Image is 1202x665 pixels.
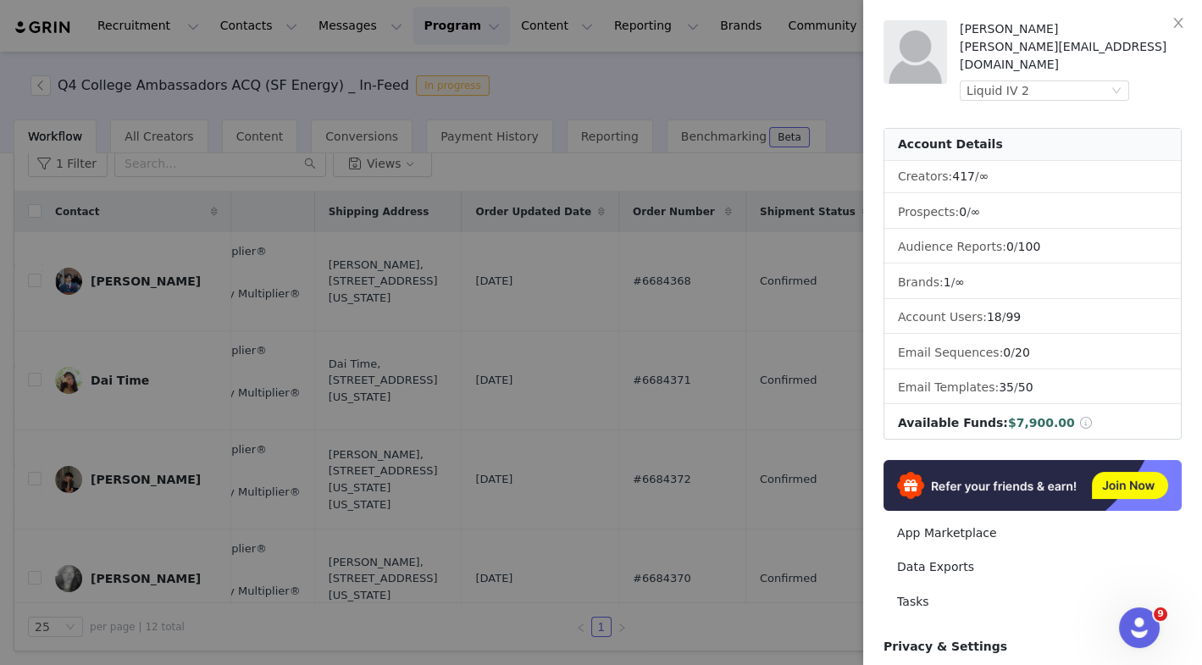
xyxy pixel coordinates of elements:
span: 0 [959,205,967,219]
span: ∞ [955,275,965,289]
span: / [987,310,1021,324]
span: / [959,205,980,219]
span: / [952,169,989,183]
img: placeholder-profile.jpg [883,20,947,84]
div: [PERSON_NAME][EMAIL_ADDRESS][DOMAIN_NAME] [960,38,1182,74]
i: icon: down [1111,86,1122,97]
a: Data Exports [883,551,1182,583]
li: Brands: [884,267,1181,299]
span: 0 [1006,240,1014,253]
span: 417 [952,169,975,183]
div: Liquid IV 2 [967,81,1029,100]
span: Privacy & Settings [883,640,1007,653]
i: icon: close [1172,16,1185,30]
span: 35 [999,380,1014,394]
span: 18 [987,310,1002,324]
a: App Marketplace [883,518,1182,549]
span: 0 [1003,346,1011,359]
div: Account Details [884,129,1181,161]
li: Creators: [884,161,1181,193]
span: / [1003,346,1029,359]
span: / [999,380,1033,394]
span: $7,900.00 [1008,416,1075,429]
li: Email Templates: [884,372,1181,404]
iframe: Intercom live chat [1119,607,1160,648]
span: 9 [1154,607,1167,621]
span: / [944,275,965,289]
span: 50 [1018,380,1033,394]
span: 20 [1015,346,1030,359]
li: Email Sequences: [884,337,1181,369]
img: Refer & Earn [883,460,1182,511]
span: ∞ [979,169,989,183]
li: Audience Reports: / [884,231,1181,263]
li: Prospects: [884,197,1181,229]
span: 100 [1018,240,1041,253]
a: Tasks [883,586,1182,618]
span: ∞ [971,205,981,219]
span: 1 [944,275,951,289]
span: 99 [1005,310,1021,324]
div: [PERSON_NAME] [960,20,1182,38]
li: Account Users: [884,302,1181,334]
span: Available Funds: [898,416,1008,429]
